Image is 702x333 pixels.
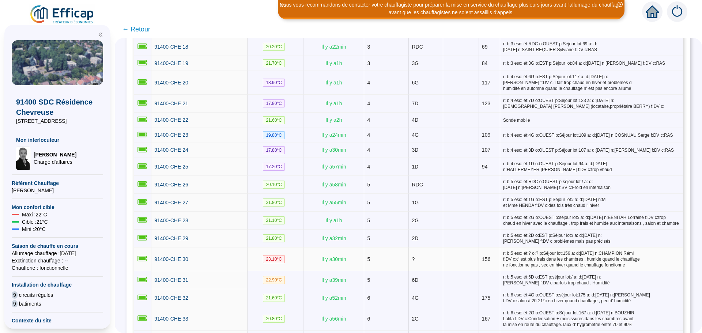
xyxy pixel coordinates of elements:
[154,132,188,138] span: 91400-CHE 23
[503,232,680,244] span: r: b:5 esc: ét:2D o:EST p:Séjour lot:/ a: d:[DATE] n:[PERSON_NAME] f:DV c:problèmes mais pas préc...
[122,24,150,34] span: ← Retour
[503,98,680,109] span: r: b:4 esc: ét:7D o:OUEST p:Séjour lot:123 a: d:[DATE] n:[DEMOGRAPHIC_DATA] [PERSON_NAME] (locata...
[482,101,490,106] span: 123
[16,147,31,170] img: Chargé d'affaires
[263,99,285,107] span: 17.80 °C
[154,181,188,189] a: 91400-CHE 26
[503,147,680,153] span: r: b:4 esc: ét:3D o:OUEST p:Séjour lot:107 a: d:[DATE] n:[PERSON_NAME] f:DV c:RAS
[412,101,418,106] span: 7D
[34,158,76,166] span: Chargé d'affaires
[263,163,285,171] span: 17.20 °C
[12,179,103,187] span: Référent Chauffage
[16,136,99,144] span: Mon interlocuteur
[503,161,680,173] span: r: b:4 esc: ét:1D o:OUEST p:Séjour lot:94 a: d:[DATE] n:HALLERMEYER [PERSON_NAME] f:DV c:trop vhaud
[503,292,680,304] span: r: b:6 esc: ét:4G o:OUEST p:séjour lot:175 a: d:[DATE] n:[PERSON_NAME] f:DV c:salon à 20-21°c en ...
[263,131,285,139] span: 19.80 °C
[618,2,623,7] span: close-circle
[321,277,346,283] span: Il y a 39 min
[263,216,285,224] span: 21.10 °C
[367,182,370,188] span: 5
[412,316,419,322] span: 2G
[263,146,285,154] span: 17.80 °C
[321,44,346,50] span: Il y a 22 min
[154,277,188,283] span: 91400-CHE 31
[503,132,680,138] span: r: b:4 esc: ét:4G o:OUEST p:Séjour lot:109 a: d:[DATE] n:COSNUAU Serge f:DV c:RAS
[482,164,488,170] span: 94
[412,132,419,138] span: 4G
[412,235,418,241] span: 2D
[29,4,95,25] img: efficap energie logo
[482,44,488,50] span: 69
[12,317,103,324] span: Contexte du site
[154,80,188,86] span: 91400-CHE 20
[154,256,188,263] a: 91400-CHE 30
[367,80,370,86] span: 4
[263,59,285,67] span: 21.70 °C
[503,310,680,328] span: r: b:6 esc: ét:2G o:OUEST p:Séjour lot:167 a: d:[DATE] n:BOUZHIR Latifa f:DV c:Condensation + moi...
[321,164,346,170] span: Il y a 57 min
[412,80,419,86] span: 6G
[154,200,188,205] span: 91400-CHE 27
[12,250,103,257] span: Allumage chauffage : [DATE]
[154,163,188,171] a: 91400-CHE 25
[263,315,285,323] span: 20.80 °C
[19,291,53,299] span: circuits régulés
[503,179,680,190] span: r: b:5 esc: ét:RDC o:OUEST p:séjour lot:/ a: d:[DATE] n:[PERSON_NAME] f:SV c:Froid en intersaison
[154,295,188,301] span: 91400-CHE 32
[154,235,188,242] a: 91400-CHE 29
[503,215,680,226] span: r: b:5 esc: ét:2G o:OUEST p:séjour lot:/ a: d:[DATE] n:BENITAH Lorraine f:DV c:trop chaud en hive...
[503,60,680,66] span: r: b:3 esc: ét:3G o:EST p:Séjour lot:84 a: d:[DATE] n:[PERSON_NAME] f:DV c:RAS
[154,315,188,323] a: 91400-CHE 33
[667,1,687,22] img: alerts
[482,147,490,153] span: 107
[325,101,342,106] span: Il y a 1 h
[367,60,370,66] span: 3
[367,217,370,223] span: 5
[646,5,659,18] span: home
[154,276,188,284] a: 91400-CHE 31
[412,277,418,283] span: 6D
[12,281,103,288] span: Installation de chauffage
[482,80,490,86] span: 117
[321,147,346,153] span: Il y a 30 min
[367,101,370,106] span: 4
[263,116,285,124] span: 21.60 °C
[263,294,285,302] span: 21.60 °C
[12,242,103,250] span: Saison de chauffe en cours
[412,60,419,66] span: 3G
[12,204,103,211] span: Mon confort cible
[325,117,342,123] span: Il y a 2 h
[503,74,680,91] span: r: b:4 esc: ét:6G o:EST p:Séjour lot:117 a: d:[DATE] n:[PERSON_NAME] f:DV c:il fait trop chaud en...
[22,226,46,233] span: Mini : 20 °C
[367,117,370,123] span: 4
[367,256,370,262] span: 5
[22,211,47,218] span: Maxi : 22 °C
[325,60,342,66] span: Il y a 1 h
[263,43,285,51] span: 20.20 °C
[412,164,418,170] span: 1D
[22,218,48,226] span: Cible : 21 °C
[154,146,188,154] a: 91400-CHE 24
[412,256,415,262] span: ?
[154,131,188,139] a: 91400-CHE 23
[12,187,103,194] span: [PERSON_NAME]
[482,295,490,301] span: 175
[482,132,490,138] span: 109
[154,100,188,107] a: 91400-CHE 21
[12,300,18,307] span: 9
[503,197,680,208] span: r: b:5 esc: ét:1G o:EST p:Séjour lot:/ a: d:[DATE] n:M et Mme HENDA f:DV c:des fois très chaud l'...
[367,44,370,50] span: 3
[367,200,370,205] span: 5
[154,182,188,188] span: 91400-CHE 26
[325,217,342,223] span: Il y a 1 h
[367,132,370,138] span: 4
[154,60,188,66] span: 91400-CHE 19
[321,200,346,205] span: Il y a 55 min
[367,316,370,322] span: 6
[263,276,285,284] span: 22.90 °C
[325,80,342,86] span: Il y a 1 h
[154,199,188,207] a: 91400-CHE 27
[367,235,370,241] span: 5
[263,255,285,263] span: 23.10 °C
[503,274,680,286] span: r: b:5 esc: ét:6D o:EST p:séjour lot:/ a: d:[DATE] n:[PERSON_NAME] f:DV c:parfois trop chaud . Hu...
